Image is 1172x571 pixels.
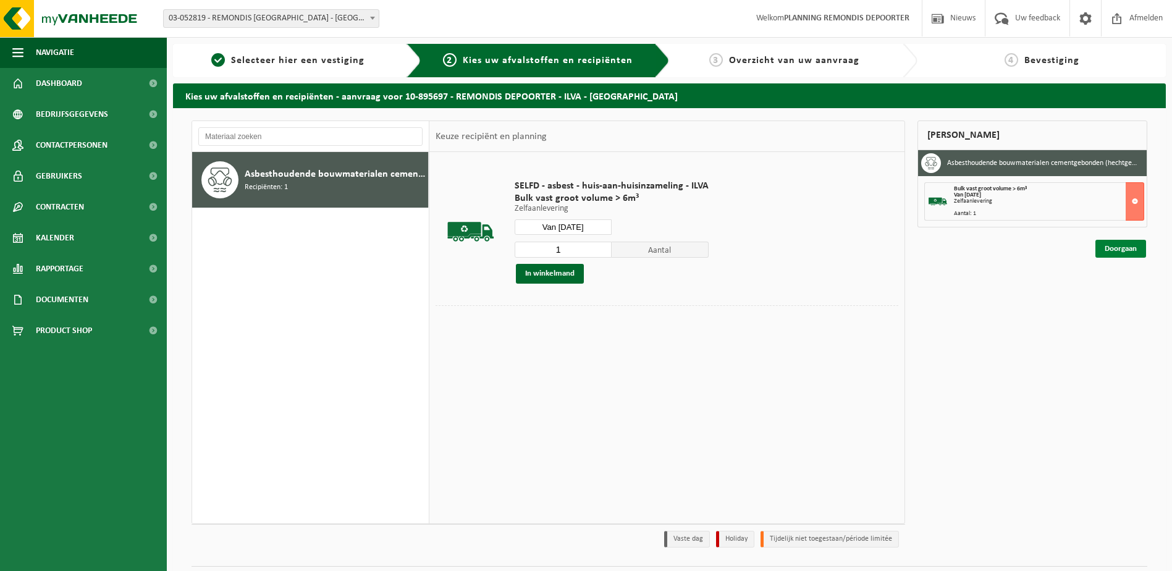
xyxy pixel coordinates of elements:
span: Navigatie [36,37,74,68]
span: 3 [709,53,723,67]
span: Bevestiging [1024,56,1079,66]
strong: PLANNING REMONDIS DEPOORTER [784,14,909,23]
div: [PERSON_NAME] [917,121,1147,150]
span: Product Shop [36,315,92,346]
button: Asbesthoudende bouwmaterialen cementgebonden (hechtgebonden) Recipiënten: 1 [192,152,429,208]
span: Contactpersonen [36,130,108,161]
span: Gebruikers [36,161,82,192]
span: Aantal [612,242,709,258]
span: 03-052819 - REMONDIS WEST-VLAANDEREN - OOSTENDE [164,10,379,27]
div: Keuze recipiënt en planning [429,121,553,152]
span: 1 [211,53,225,67]
span: Dashboard [36,68,82,99]
div: Aantal: 1 [954,211,1144,217]
span: Recipiënten: 1 [245,182,288,193]
p: Zelfaanlevering [515,205,709,213]
h3: Asbesthoudende bouwmaterialen cementgebonden (hechtgebonden) [947,153,1137,173]
h2: Kies uw afvalstoffen en recipiënten - aanvraag voor 10-895697 - REMONDIS DEPOORTER - ILVA - [GEOG... [173,83,1166,108]
span: Bulk vast groot volume > 6m³ [954,185,1027,192]
span: 2 [443,53,457,67]
strong: Van [DATE] [954,192,981,198]
div: Zelfaanlevering [954,198,1144,205]
input: Materiaal zoeken [198,127,423,146]
span: Kalender [36,222,74,253]
span: Rapportage [36,253,83,284]
span: Asbesthoudende bouwmaterialen cementgebonden (hechtgebonden) [245,167,425,182]
li: Holiday [716,531,754,548]
span: Contracten [36,192,84,222]
span: Bulk vast groot volume > 6m³ [515,192,709,205]
li: Vaste dag [664,531,710,548]
input: Selecteer datum [515,219,612,235]
span: Overzicht van uw aanvraag [729,56,859,66]
span: 03-052819 - REMONDIS WEST-VLAANDEREN - OOSTENDE [163,9,379,28]
span: Kies uw afvalstoffen en recipiënten [463,56,633,66]
button: In winkelmand [516,264,584,284]
span: Documenten [36,284,88,315]
span: SELFD - asbest - huis-aan-huisinzameling - ILVA [515,180,709,192]
a: Doorgaan [1095,240,1146,258]
a: 1Selecteer hier een vestiging [179,53,397,68]
span: Selecteer hier een vestiging [231,56,365,66]
span: Bedrijfsgegevens [36,99,108,130]
span: 4 [1005,53,1018,67]
li: Tijdelijk niet toegestaan/période limitée [761,531,899,548]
